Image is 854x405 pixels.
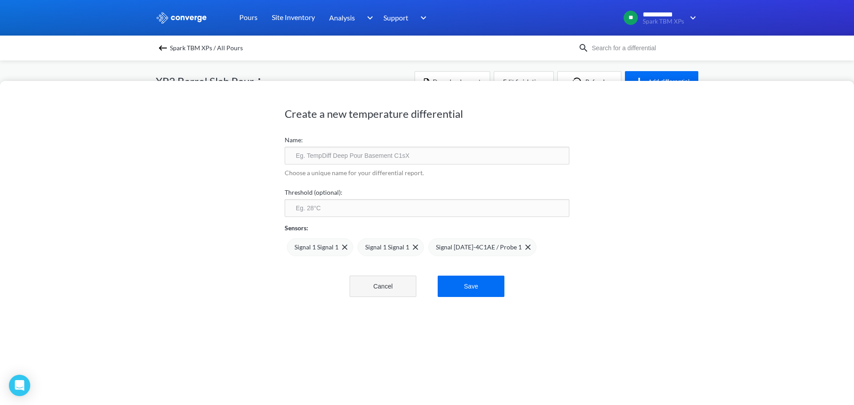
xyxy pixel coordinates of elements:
span: Spark TBM XPs / All Pours [170,42,243,54]
img: close-icon.svg [525,245,531,250]
img: icon-search.svg [578,43,589,53]
button: Save [438,276,504,297]
h1: Create a new temperature differential [285,107,569,121]
img: close-icon.svg [413,245,418,250]
img: close-icon.svg [342,245,347,250]
label: Name: [285,135,569,145]
span: Signal 1 Signal 1 [294,242,338,252]
input: Eg. 28°C [285,199,569,217]
button: Cancel [350,276,416,297]
input: Search for a differential [589,43,697,53]
p: Sensors: [285,223,308,233]
input: Eg. TempDiff Deep Pour Basement C1sX [285,147,569,164]
div: Open Intercom Messenger [9,375,30,396]
img: downArrow.svg [415,12,429,23]
span: Support [383,12,408,23]
span: Spark TBM XPs [643,18,684,25]
span: Signal 1 Signal 1 [365,242,409,252]
p: Choose a unique name for your differential report. [285,168,569,178]
img: downArrow.svg [684,12,698,23]
img: logo_ewhite.svg [156,12,207,24]
label: Threshold (optional): [285,188,569,197]
img: backspace.svg [157,43,168,53]
img: downArrow.svg [361,12,375,23]
span: Analysis [329,12,355,23]
span: Signal [DATE]-4C1AE / Probe 1 [436,242,522,252]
